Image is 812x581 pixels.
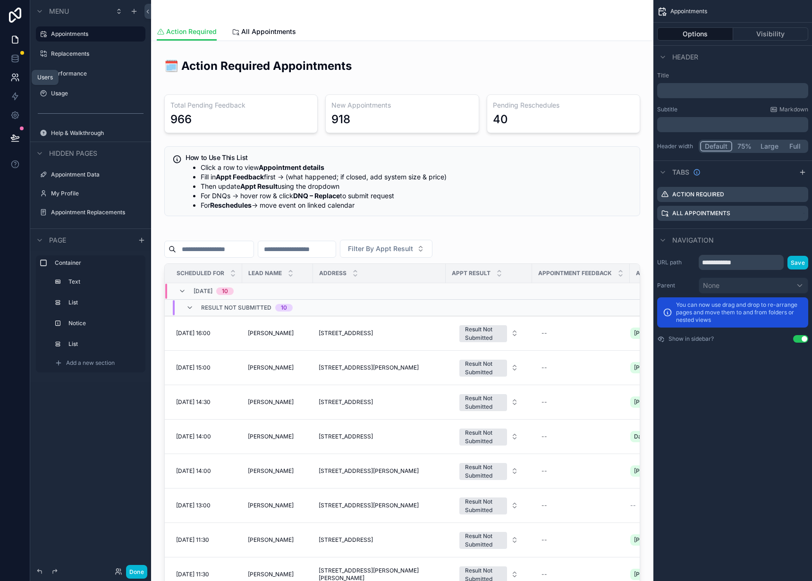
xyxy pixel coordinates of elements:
[51,190,144,197] label: My Profile
[657,143,695,150] label: Header width
[672,191,724,198] label: Action Required
[700,141,732,152] button: Default
[68,278,140,286] label: Text
[49,7,69,16] span: Menu
[636,269,677,277] span: Assigned Rep
[49,236,66,245] span: Page
[672,236,714,245] span: Navigation
[657,106,677,113] label: Subtitle
[166,27,217,36] span: Action Required
[126,565,147,579] button: Done
[668,335,714,343] label: Show in sidebar?
[51,30,140,38] label: Appointments
[657,282,695,289] label: Parent
[37,74,53,81] div: Users
[30,251,151,382] div: scrollable content
[676,301,803,324] p: You can now use drag and drop to re-arrange pages and move them to and from folders or nested views
[703,281,719,290] span: None
[68,340,140,348] label: List
[241,27,296,36] span: All Appointments
[66,359,115,367] span: Add a new section
[672,52,698,62] span: Header
[51,50,144,58] label: Replacements
[51,129,144,137] label: Help & Walkthrough
[157,23,217,41] a: Action Required
[787,256,808,269] button: Save
[177,269,224,277] span: Scheduled For
[194,287,212,295] span: [DATE]
[452,269,491,277] span: Appt Result
[68,320,140,327] label: Notice
[51,70,144,77] label: Performance
[281,304,287,312] div: 10
[222,287,228,295] div: 10
[51,171,144,178] label: Appointment Data
[779,106,808,113] span: Markdown
[51,209,144,216] label: Appointment Replacements
[68,299,140,306] label: List
[783,141,807,152] button: Full
[699,278,808,294] button: None
[51,90,144,97] label: Usage
[201,304,271,312] span: Result Not Submitted
[770,106,808,113] a: Markdown
[657,72,808,79] label: Title
[319,269,347,277] span: Address
[672,168,689,177] span: Tabs
[672,210,730,217] label: All Appointments
[538,269,612,277] span: Appointment Feedback
[670,8,707,15] span: Appointments
[657,117,808,132] div: scrollable content
[248,269,282,277] span: Lead Name
[232,23,296,42] a: All Appointments
[756,141,783,152] button: Large
[49,149,97,158] span: Hidden pages
[657,259,695,266] label: URL path
[732,141,756,152] button: 75%
[733,27,809,41] button: Visibility
[55,259,142,267] label: Container
[657,83,808,98] div: scrollable content
[657,27,733,41] button: Options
